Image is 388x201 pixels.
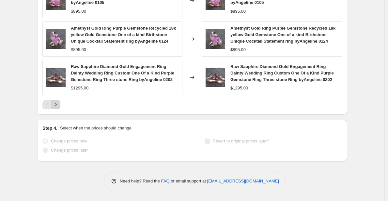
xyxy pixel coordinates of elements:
[161,179,170,183] a: FAQ
[230,8,246,15] div: $895.00
[213,139,269,143] span: Revert to original prices later?
[230,26,335,44] span: Amethyst Gold Ring Purple Gemstone Recycled 18k yellow Gold Gemstone One of a kind Birthstone Uni...
[71,47,86,53] div: $895.00
[170,179,207,183] span: or email support at
[46,29,66,49] img: 16355701895_80x.jpg
[42,125,57,131] h2: Step 4.
[46,68,66,87] img: 20936811847_80x.jpg
[71,85,88,91] div: $1295.00
[51,100,60,109] button: Next
[42,100,60,109] nav: Pagination
[71,8,86,15] div: $895.00
[207,179,279,183] a: [EMAIL_ADDRESS][DOMAIN_NAME]
[120,179,161,183] span: Need help? Read the
[51,148,88,153] span: Change prices later
[206,68,225,87] img: 20936811847_80x.jpg
[71,64,174,82] span: Raw Sapphire Diamond Gold Engagement Ring Dainty Wedding Ring Custom One Of a Kind Purple Gemston...
[230,85,248,91] div: $1295.00
[71,26,176,44] span: Amethyst Gold Ring Purple Gemstone Recycled 18k yellow Gold Gemstone One of a kind Birthstone Uni...
[60,125,132,131] p: Select when the prices should change
[206,29,225,49] img: 16355701895_80x.jpg
[51,139,87,143] span: Change prices now
[230,64,334,82] span: Raw Sapphire Diamond Gold Engagement Ring Dainty Wedding Ring Custom One Of a Kind Purple Gemston...
[230,47,246,53] div: $895.00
